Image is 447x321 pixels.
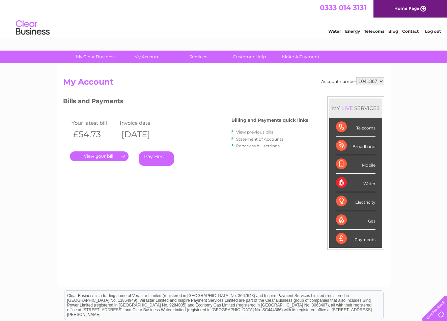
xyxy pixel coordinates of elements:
[320,3,366,12] a: 0333 014 3131
[222,51,277,63] a: Customer Help
[70,127,118,141] th: £54.73
[336,230,375,248] div: Payments
[70,151,129,161] a: .
[336,211,375,230] div: Gas
[340,105,354,111] div: LIVE
[321,77,384,85] div: Account number
[118,118,167,127] td: Invoice date
[328,29,341,34] a: Water
[16,18,50,38] img: logo.png
[236,129,273,135] a: View previous bills
[70,118,118,127] td: Your latest bill
[236,143,280,148] a: Paperless bill settings
[63,96,308,108] h3: Bills and Payments
[345,29,360,34] a: Energy
[336,174,375,192] div: Water
[402,29,419,34] a: Contact
[388,29,398,34] a: Blog
[170,51,226,63] a: Services
[329,98,382,118] div: MY SERVICES
[425,29,441,34] a: Log out
[68,51,123,63] a: My Clear Business
[336,155,375,174] div: Mobile
[336,137,375,155] div: Broadband
[236,137,283,142] a: Statement of Accounts
[336,192,375,211] div: Electricity
[64,4,383,33] div: Clear Business is a trading name of Verastar Limited (registered in [GEOGRAPHIC_DATA] No. 3667643...
[63,77,384,90] h2: My Account
[139,151,174,166] a: Pay Here
[273,51,329,63] a: Make A Payment
[336,118,375,137] div: Telecoms
[231,118,308,123] h4: Billing and Payments quick links
[119,51,175,63] a: My Account
[118,127,167,141] th: [DATE]
[364,29,384,34] a: Telecoms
